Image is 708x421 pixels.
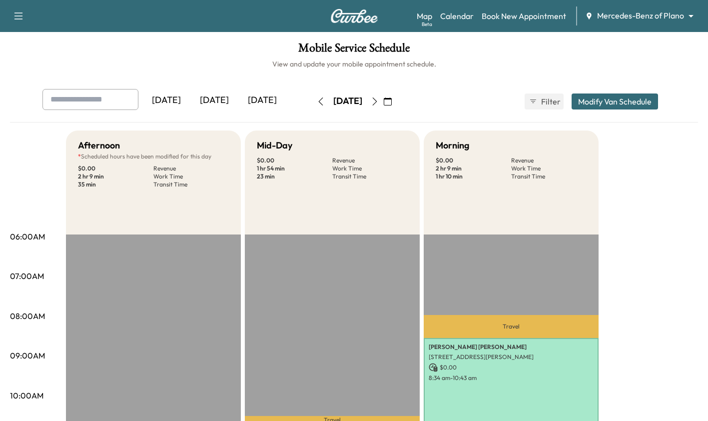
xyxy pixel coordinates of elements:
[10,42,698,59] h1: Mobile Service Schedule
[541,95,559,107] span: Filter
[511,164,587,172] p: Work Time
[511,156,587,164] p: Revenue
[78,172,153,180] p: 2 hr 9 min
[153,164,229,172] p: Revenue
[597,10,684,21] span: Mercedes-Benz of Plano
[436,156,511,164] p: $ 0.00
[78,164,153,172] p: $ 0.00
[142,89,190,112] div: [DATE]
[153,172,229,180] p: Work Time
[422,20,432,28] div: Beta
[572,93,658,109] button: Modify Van Schedule
[10,310,45,322] p: 08:00AM
[332,156,408,164] p: Revenue
[190,89,238,112] div: [DATE]
[78,138,120,152] h5: Afternoon
[330,9,378,23] img: Curbee Logo
[257,138,292,152] h5: Mid-Day
[482,10,566,22] a: Book New Appointment
[429,343,594,351] p: [PERSON_NAME] [PERSON_NAME]
[333,95,362,107] div: [DATE]
[257,164,332,172] p: 1 hr 54 min
[10,389,43,401] p: 10:00AM
[440,10,474,22] a: Calendar
[257,172,332,180] p: 23 min
[429,374,594,382] p: 8:34 am - 10:43 am
[429,363,594,372] p: $ 0.00
[10,230,45,242] p: 06:00AM
[436,172,511,180] p: 1 hr 10 min
[10,59,698,69] h6: View and update your mobile appointment schedule.
[511,172,587,180] p: Transit Time
[429,353,594,361] p: [STREET_ADDRESS][PERSON_NAME]
[78,180,153,188] p: 35 min
[525,93,564,109] button: Filter
[417,10,432,22] a: MapBeta
[332,164,408,172] p: Work Time
[238,89,286,112] div: [DATE]
[424,315,599,338] p: Travel
[332,172,408,180] p: Transit Time
[436,138,469,152] h5: Morning
[78,152,229,160] p: Scheduled hours have been modified for this day
[10,349,45,361] p: 09:00AM
[436,164,511,172] p: 2 hr 9 min
[257,156,332,164] p: $ 0.00
[153,180,229,188] p: Transit Time
[10,270,44,282] p: 07:00AM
